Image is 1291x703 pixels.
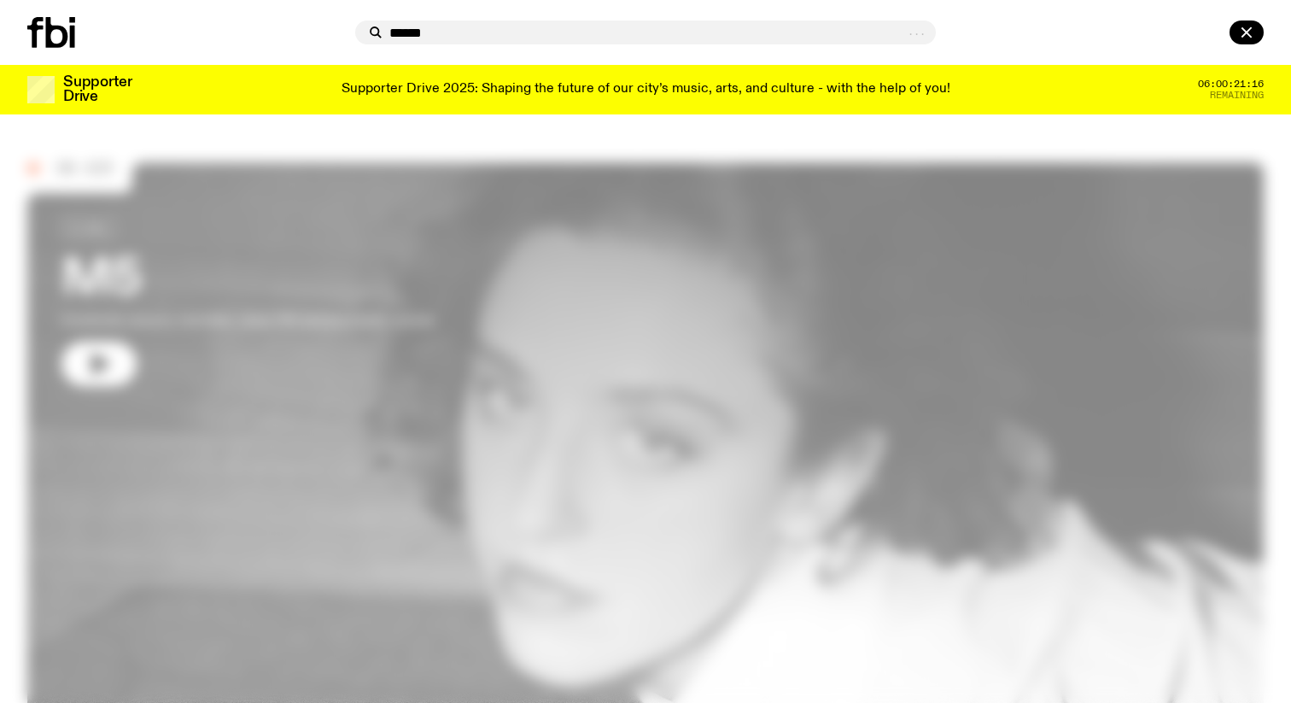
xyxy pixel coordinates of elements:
[920,25,926,38] span: .
[1198,79,1264,89] span: 06:00:21:16
[908,25,914,38] span: .
[914,25,920,38] span: .
[1210,91,1264,100] span: Remaining
[342,82,950,97] p: Supporter Drive 2025: Shaping the future of our city’s music, arts, and culture - with the help o...
[63,75,131,104] h3: Supporter Drive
